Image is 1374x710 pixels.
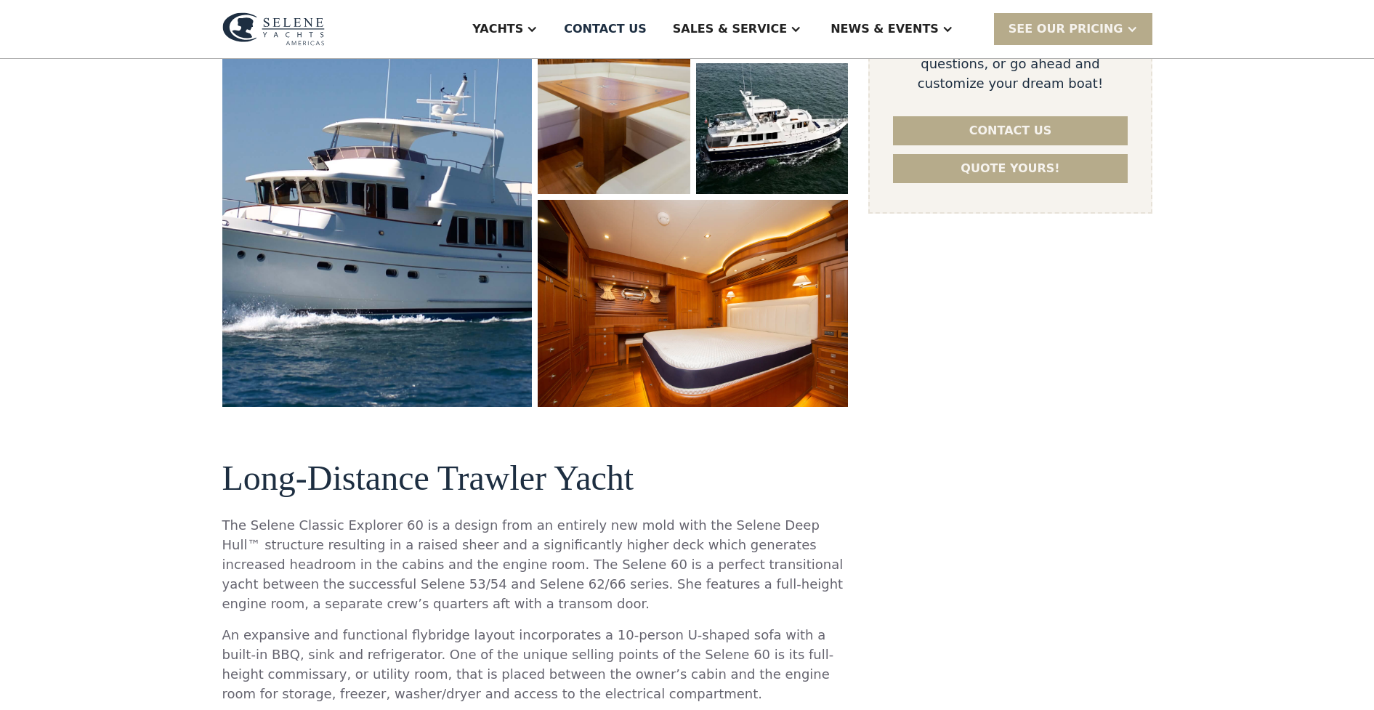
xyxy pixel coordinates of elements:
div: Reach out if you have any questions, or go ahead and customize your dream boat! [893,34,1127,93]
a: open lightbox [538,200,848,407]
h2: Long-Distance Trawler Yacht [222,459,849,498]
div: SEE Our Pricing [994,13,1152,44]
div: Contact US [564,20,647,38]
a: Quote yours! [893,154,1127,183]
div: Sales & Service [673,20,787,38]
img: logo [222,12,325,46]
a: open lightbox [696,63,849,194]
p: The Selene Classic Explorer 60 is a design from an entirely new mold with the Selene Deep Hull™ s... [222,515,849,613]
div: Yachts [472,20,523,38]
div: News & EVENTS [831,20,939,38]
p: An expansive and functional flybridge layout incorporates a 10-person U-shaped sofa with a built-... [222,625,849,703]
div: SEE Our Pricing [1009,20,1123,38]
a: Contact us [893,116,1127,145]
